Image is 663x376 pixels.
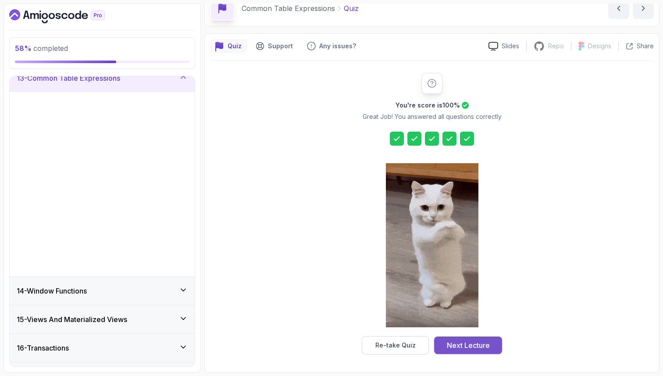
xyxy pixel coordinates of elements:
p: Common Table Expressions [242,3,335,14]
button: quiz button [210,39,247,53]
h3: 13 - Common Table Expressions [17,73,120,83]
span: completed [15,44,68,53]
div: Re-take Quiz [375,341,416,350]
button: 14-Window Functions [10,277,195,305]
button: 13-Common Table Expressions [10,64,195,92]
span: 58 % [15,44,32,53]
button: Support button [250,39,298,53]
p: Quiz [344,3,359,14]
p: Share [637,42,654,50]
button: 16-Transactions [10,334,195,362]
h2: You're score is 100 % [396,101,460,110]
a: Dashboard [9,9,125,23]
button: Share [618,42,654,50]
button: Next Lecture [434,337,502,354]
h3: 16 - Transactions [17,343,69,353]
h3: 15 - Views And Materialized Views [17,314,127,325]
a: Slides [481,42,526,51]
div: Next Lecture [447,340,490,351]
p: Any issues? [319,42,356,50]
p: Quiz [228,42,242,50]
button: Re-take Quiz [362,336,429,355]
button: 15-Views And Materialized Views [10,305,195,333]
p: Repo [548,42,564,50]
button: Feedback button [302,39,361,53]
h3: 14 - Window Functions [17,286,87,296]
p: Designs [588,42,611,50]
img: cool-cat [386,163,478,327]
p: Great Job! You answered all questions correctly [363,112,502,121]
p: Support [268,42,293,50]
p: Slides [502,42,519,50]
